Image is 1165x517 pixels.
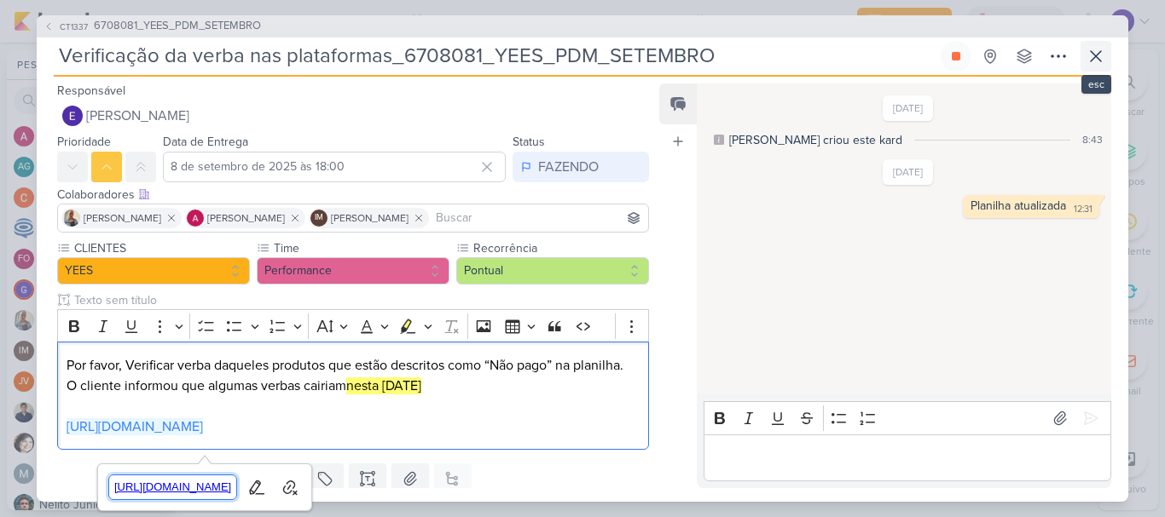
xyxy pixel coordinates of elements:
label: Prioridade [57,135,111,149]
span: [PERSON_NAME] [86,106,189,126]
p: IM [315,214,323,222]
p: Por favor, Verificar verba daqueles produtos que estão descritos como “Não pago” na planilha. O c... [67,355,640,396]
div: 12:31 [1074,203,1093,216]
label: Data de Entrega [163,135,248,149]
span: [PERSON_NAME] [331,210,409,226]
div: Editor toolbar [704,401,1111,434]
span: [PERSON_NAME] [207,210,285,226]
span: [PERSON_NAME] [84,210,161,226]
div: [PERSON_NAME] criou este kard [729,131,902,149]
div: Colaboradores [57,186,649,204]
div: Isabella Machado Guimarães [310,210,327,227]
button: YEES [57,257,250,284]
div: Parar relógio [949,49,963,63]
img: Eduardo Quaresma [62,106,83,126]
button: Performance [257,257,449,284]
div: esc [1081,75,1111,94]
label: CLIENTES [72,239,250,257]
input: Buscar [432,208,645,228]
label: Recorrência [472,239,649,257]
button: FAZENDO [513,152,649,182]
div: Planilha atualizada [971,198,1066,213]
img: Iara Santos [63,210,80,227]
div: 8:43 [1082,132,1103,147]
label: Responsável [57,83,125,98]
mark: nesta [DATE] [346,377,421,394]
div: FAZENDO [538,157,599,177]
input: Kard Sem Título [54,41,937,72]
label: Status [513,135,545,149]
a: [URL][DOMAIN_NAME] [108,474,238,501]
input: Select a date [163,152,506,182]
div: Editor editing area: main [57,342,649,450]
input: Texto sem título [71,291,649,309]
div: Editor editing area: main [704,434,1111,481]
span: [URL][DOMAIN_NAME] [109,477,237,497]
img: Alessandra Gomes [187,210,204,227]
a: [URL][DOMAIN_NAME] [67,418,203,435]
button: Pontual [456,257,649,284]
button: [PERSON_NAME] [57,101,649,131]
label: Time [272,239,449,257]
div: Editor toolbar [57,309,649,342]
